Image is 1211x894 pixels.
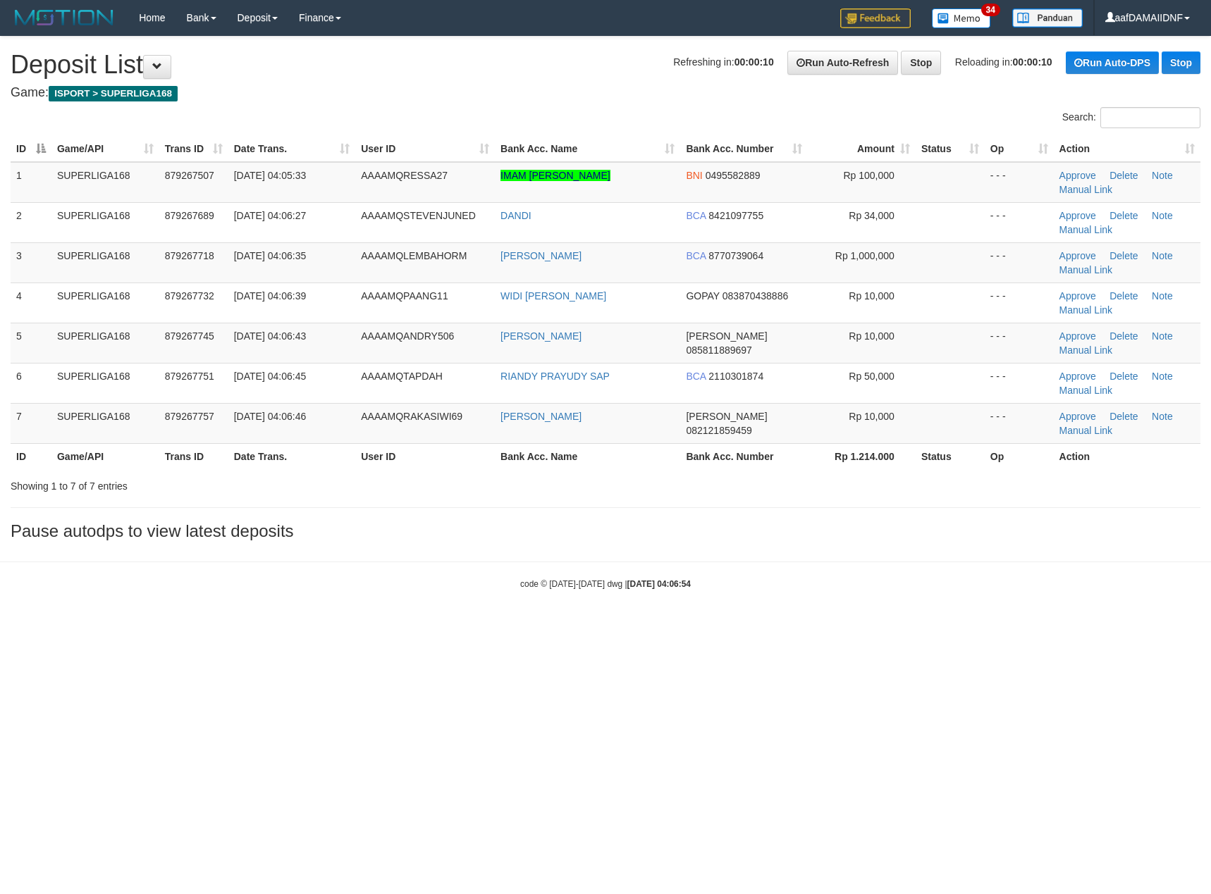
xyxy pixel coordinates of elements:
[1013,56,1052,68] strong: 00:00:10
[1152,330,1173,342] a: Note
[1109,210,1138,221] a: Delete
[51,136,159,162] th: Game/API: activate to sort column ascending
[1109,250,1138,261] a: Delete
[849,411,895,422] span: Rp 10,000
[686,371,706,382] span: BCA
[808,443,916,469] th: Rp 1.214.000
[1059,344,1113,356] a: Manual Link
[500,210,531,221] a: DANDI
[11,443,51,469] th: ID
[1059,184,1113,195] a: Manual Link
[11,473,494,493] div: Showing 1 to 7 of 7 entries
[495,443,680,469] th: Bank Acc. Name
[234,330,306,342] span: [DATE] 04:06:43
[673,56,773,68] span: Refreshing in:
[11,162,51,203] td: 1
[686,290,719,302] span: GOPAY
[680,443,808,469] th: Bank Acc. Number
[708,250,763,261] span: Copy 8770739064 to clipboard
[916,443,985,469] th: Status
[787,51,898,75] a: Run Auto-Refresh
[165,210,214,221] span: 879267689
[500,371,610,382] a: RIANDY PRAYUDY SAP
[11,86,1200,100] h4: Game:
[51,363,159,403] td: SUPERLIGA168
[355,443,495,469] th: User ID
[361,371,443,382] span: AAAAMQTAPDAH
[849,371,895,382] span: Rp 50,000
[234,411,306,422] span: [DATE] 04:06:46
[723,290,788,302] span: Copy 083870438886 to clipboard
[234,290,306,302] span: [DATE] 04:06:39
[1059,170,1096,181] a: Approve
[840,8,911,28] img: Feedback.jpg
[11,136,51,162] th: ID: activate to sort column descending
[835,250,895,261] span: Rp 1,000,000
[1109,170,1138,181] a: Delete
[955,56,1052,68] span: Reloading in:
[708,371,763,382] span: Copy 2110301874 to clipboard
[1100,107,1200,128] input: Search:
[1152,210,1173,221] a: Note
[1054,136,1200,162] th: Action: activate to sort column ascending
[11,202,51,242] td: 2
[500,290,606,302] a: WIDI [PERSON_NAME]
[228,136,355,162] th: Date Trans.: activate to sort column ascending
[165,250,214,261] span: 879267718
[932,8,991,28] img: Button%20Memo.svg
[1062,107,1200,128] label: Search:
[165,411,214,422] span: 879267757
[1152,371,1173,382] a: Note
[500,170,610,181] a: IMAM [PERSON_NAME]
[686,170,702,181] span: BNI
[849,330,895,342] span: Rp 10,000
[1152,290,1173,302] a: Note
[165,170,214,181] span: 879267507
[361,170,448,181] span: AAAAMQRESSA27
[734,56,774,68] strong: 00:00:10
[916,136,985,162] th: Status: activate to sort column ascending
[1059,290,1096,302] a: Approve
[361,411,462,422] span: AAAAMQRAKASIWI69
[49,86,178,101] span: ISPORT > SUPERLIGA168
[985,323,1054,363] td: - - -
[11,51,1200,79] h1: Deposit List
[985,363,1054,403] td: - - -
[159,136,228,162] th: Trans ID: activate to sort column ascending
[1059,385,1113,396] a: Manual Link
[985,283,1054,323] td: - - -
[985,136,1054,162] th: Op: activate to sort column ascending
[11,403,51,443] td: 7
[495,136,680,162] th: Bank Acc. Name: activate to sort column ascending
[1109,411,1138,422] a: Delete
[355,136,495,162] th: User ID: activate to sort column ascending
[234,250,306,261] span: [DATE] 04:06:35
[165,330,214,342] span: 879267745
[361,250,467,261] span: AAAAMQLEMBAHORM
[1059,210,1096,221] a: Approve
[985,202,1054,242] td: - - -
[11,323,51,363] td: 5
[1109,371,1138,382] a: Delete
[165,371,214,382] span: 879267751
[361,330,454,342] span: AAAAMQANDRY506
[11,363,51,403] td: 6
[234,371,306,382] span: [DATE] 04:06:45
[686,250,706,261] span: BCA
[11,242,51,283] td: 3
[706,170,761,181] span: Copy 0495582889 to clipboard
[1054,443,1200,469] th: Action
[500,411,582,422] a: [PERSON_NAME]
[849,290,895,302] span: Rp 10,000
[361,210,476,221] span: AAAAMQSTEVENJUNED
[51,242,159,283] td: SUPERLIGA168
[1012,8,1083,27] img: panduan.png
[686,425,751,436] span: Copy 082121859459 to clipboard
[901,51,941,75] a: Stop
[1059,411,1096,422] a: Approve
[51,162,159,203] td: SUPERLIGA168
[1059,250,1096,261] a: Approve
[1059,304,1113,316] a: Manual Link
[985,162,1054,203] td: - - -
[985,443,1054,469] th: Op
